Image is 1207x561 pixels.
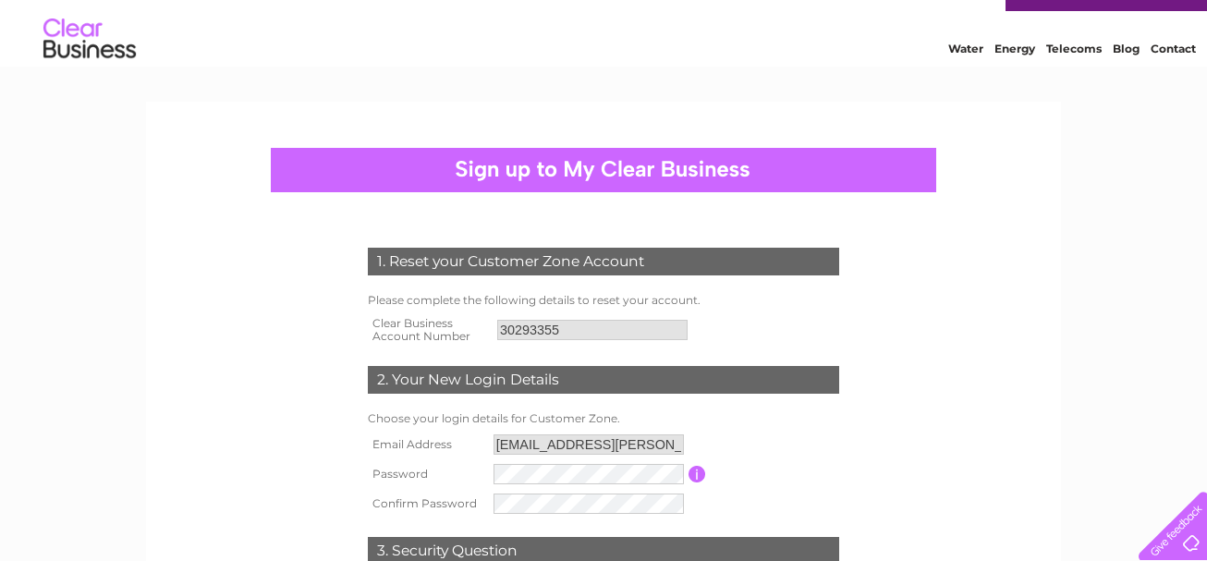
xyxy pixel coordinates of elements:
[363,408,844,430] td: Choose your login details for Customer Zone.
[948,79,983,92] a: Water
[363,289,844,311] td: Please complete the following details to reset your account.
[368,248,839,275] div: 1. Reset your Customer Zone Account
[1113,79,1140,92] a: Blog
[363,459,489,489] th: Password
[994,79,1035,92] a: Energy
[1046,79,1102,92] a: Telecoms
[368,366,839,394] div: 2. Your New Login Details
[1151,79,1196,92] a: Contact
[43,48,137,104] img: logo.png
[363,430,489,459] th: Email Address
[363,489,489,518] th: Confirm Password
[859,9,986,32] a: 0333 014 3131
[689,466,706,482] input: Information
[363,311,493,348] th: Clear Business Account Number
[168,10,1042,90] div: Clear Business is a trading name of Verastar Limited (registered in [GEOGRAPHIC_DATA] No. 3667643...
